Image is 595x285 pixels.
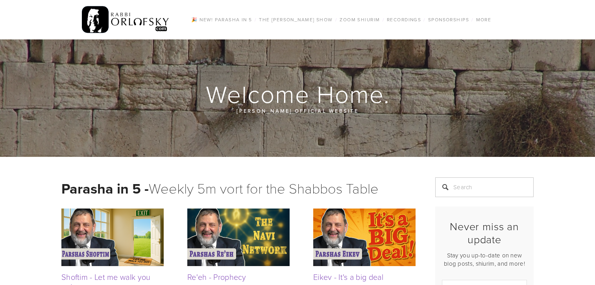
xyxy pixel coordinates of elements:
a: 🎉 NEW! Parasha in 5 [189,15,254,25]
a: Eikev - It's a big deal [313,271,383,282]
img: Eikev - It's a big deal [313,209,416,266]
a: The [PERSON_NAME] Show [257,15,335,25]
a: Recordings [384,15,423,25]
span: / [471,16,473,23]
img: RabbiOrlofsky.com [82,4,170,35]
img: Re'eh - Prophecy [187,209,290,266]
img: Shoftim - Let me walk you out [61,209,164,266]
span: / [335,16,337,23]
input: Search [435,177,534,197]
span: / [255,16,257,23]
span: / [423,16,425,23]
a: Sponsorships [426,15,471,25]
h2: Never miss an update [442,220,527,246]
p: Stay you up-to-date on new blog posts, shiurim, and more! [442,251,527,268]
a: Re'eh - Prophecy [187,271,246,282]
span: / [382,16,384,23]
a: More [474,15,494,25]
a: Zoom Shiurim [337,15,382,25]
p: [PERSON_NAME] official website [109,106,486,115]
h1: Weekly 5m vort for the Shabbos Table [61,177,416,199]
h1: Welcome Home. [61,81,534,106]
strong: Parasha in 5 - [61,178,149,199]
